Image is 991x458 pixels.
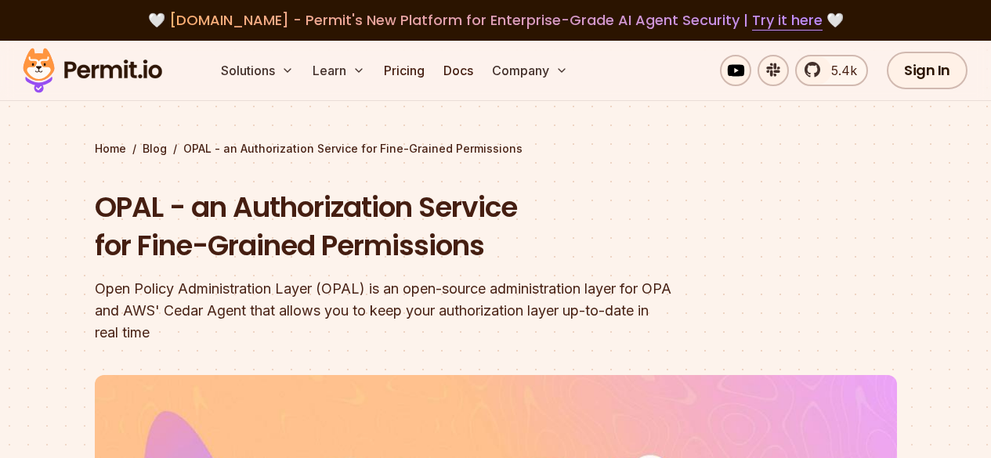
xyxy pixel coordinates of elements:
span: [DOMAIN_NAME] - Permit's New Platform for Enterprise-Grade AI Agent Security | [169,10,823,30]
a: Docs [437,55,479,86]
a: Try it here [752,10,823,31]
button: Company [486,55,574,86]
div: Open Policy Administration Layer (OPAL) is an open-source administration layer for OPA and AWS' C... [95,278,696,344]
span: 5.4k [822,61,857,80]
div: 🤍 🤍 [38,9,953,31]
button: Solutions [215,55,300,86]
a: 5.4k [795,55,868,86]
a: Sign In [887,52,967,89]
h1: OPAL - an Authorization Service for Fine-Grained Permissions [95,188,696,265]
div: / / [95,141,897,157]
a: Blog [143,141,167,157]
button: Learn [306,55,371,86]
a: Pricing [378,55,431,86]
img: Permit logo [16,44,169,97]
a: Home [95,141,126,157]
